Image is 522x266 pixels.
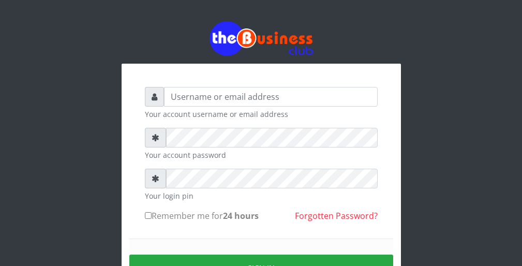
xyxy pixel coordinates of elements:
[145,150,378,160] small: Your account password
[145,210,259,222] label: Remember me for
[145,109,378,120] small: Your account username or email address
[164,87,378,107] input: Username or email address
[145,212,152,219] input: Remember me for24 hours
[223,210,259,221] b: 24 hours
[295,210,378,221] a: Forgotten Password?
[145,190,378,201] small: Your login pin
